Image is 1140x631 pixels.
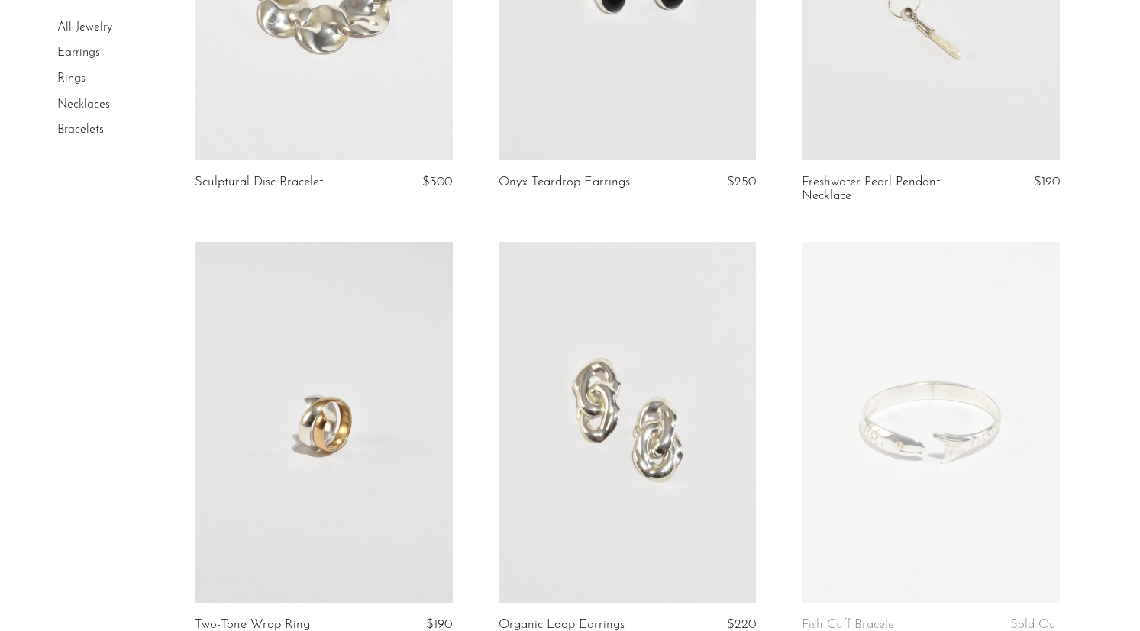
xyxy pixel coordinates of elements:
a: Necklaces [57,98,110,111]
span: $190 [1034,175,1060,188]
span: Sold Out [1010,618,1060,631]
a: Earrings [57,47,100,60]
a: Bracelets [57,124,104,136]
span: $250 [727,175,756,188]
a: All Jewelry [57,21,112,34]
a: Onyx Teardrop Earrings [499,175,630,189]
a: Freshwater Pearl Pendant Necklace [802,175,973,204]
span: $190 [426,618,452,631]
span: $220 [727,618,756,631]
a: Rings [57,72,86,85]
span: $300 [422,175,452,188]
a: Sculptural Disc Bracelet [195,175,323,189]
